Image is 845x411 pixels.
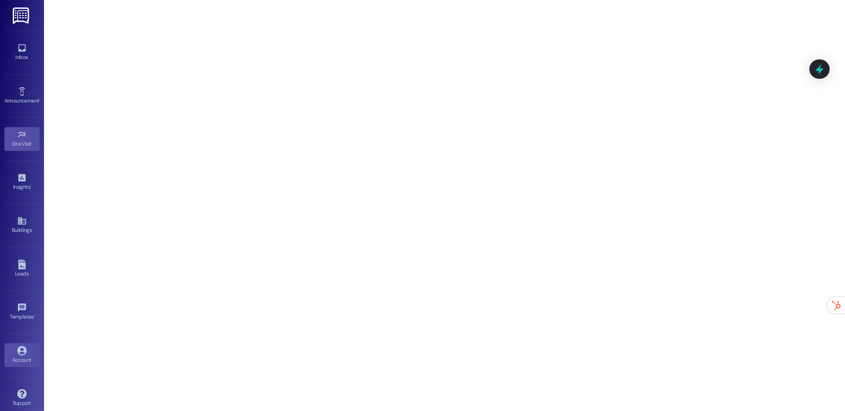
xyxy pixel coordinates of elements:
[4,343,40,367] a: Account
[32,139,33,146] span: •
[4,127,40,151] a: Site Visit •
[4,300,40,324] a: Templates •
[30,183,32,189] span: •
[39,96,40,103] span: •
[4,386,40,410] a: Support
[34,312,35,319] span: •
[4,257,40,281] a: Leads
[4,40,40,64] a: Inbox
[4,170,40,194] a: Insights •
[13,7,31,24] img: ResiDesk Logo
[4,213,40,237] a: Buildings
